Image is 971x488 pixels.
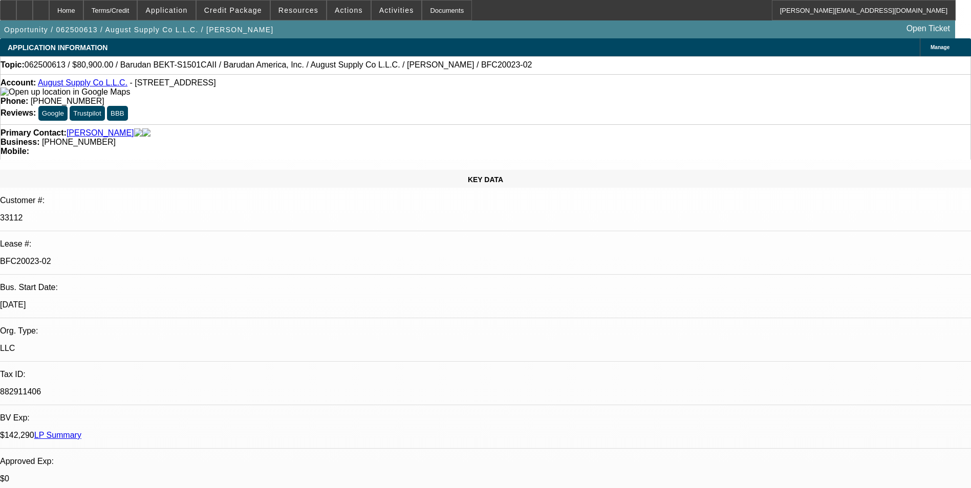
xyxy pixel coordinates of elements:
strong: Phone: [1,97,28,105]
button: Google [38,106,68,121]
strong: Primary Contact: [1,128,67,138]
span: Activities [379,6,414,14]
button: Credit Package [197,1,270,20]
button: Resources [271,1,326,20]
button: Activities [372,1,422,20]
strong: Topic: [1,60,25,70]
img: linkedin-icon.png [142,128,150,138]
span: APPLICATION INFORMATION [8,43,107,52]
strong: Business: [1,138,39,146]
span: Opportunity / 062500613 / August Supply Co L.L.C. / [PERSON_NAME] [4,26,273,34]
a: August Supply Co L.L.C. [38,78,127,87]
span: Manage [931,45,950,50]
img: Open up location in Google Maps [1,87,130,97]
img: facebook-icon.png [134,128,142,138]
strong: Account: [1,78,36,87]
span: Resources [278,6,318,14]
button: Application [138,1,195,20]
span: - [STREET_ADDRESS] [130,78,216,87]
span: Actions [335,6,363,14]
button: BBB [107,106,128,121]
span: [PHONE_NUMBER] [31,97,104,105]
span: 062500613 / $80,900.00 / Barudan BEKT-S1501CAII / Barudan America, Inc. / August Supply Co L.L.C.... [25,60,532,70]
button: Trustpilot [70,106,104,121]
span: [PHONE_NUMBER] [42,138,116,146]
span: Credit Package [204,6,262,14]
span: KEY DATA [468,175,503,184]
strong: Reviews: [1,108,36,117]
a: Open Ticket [902,20,954,37]
span: Application [145,6,187,14]
a: [PERSON_NAME] [67,128,134,138]
button: Actions [327,1,371,20]
a: LP Summary [34,431,81,439]
strong: Mobile: [1,147,29,156]
a: View Google Maps [1,87,130,96]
